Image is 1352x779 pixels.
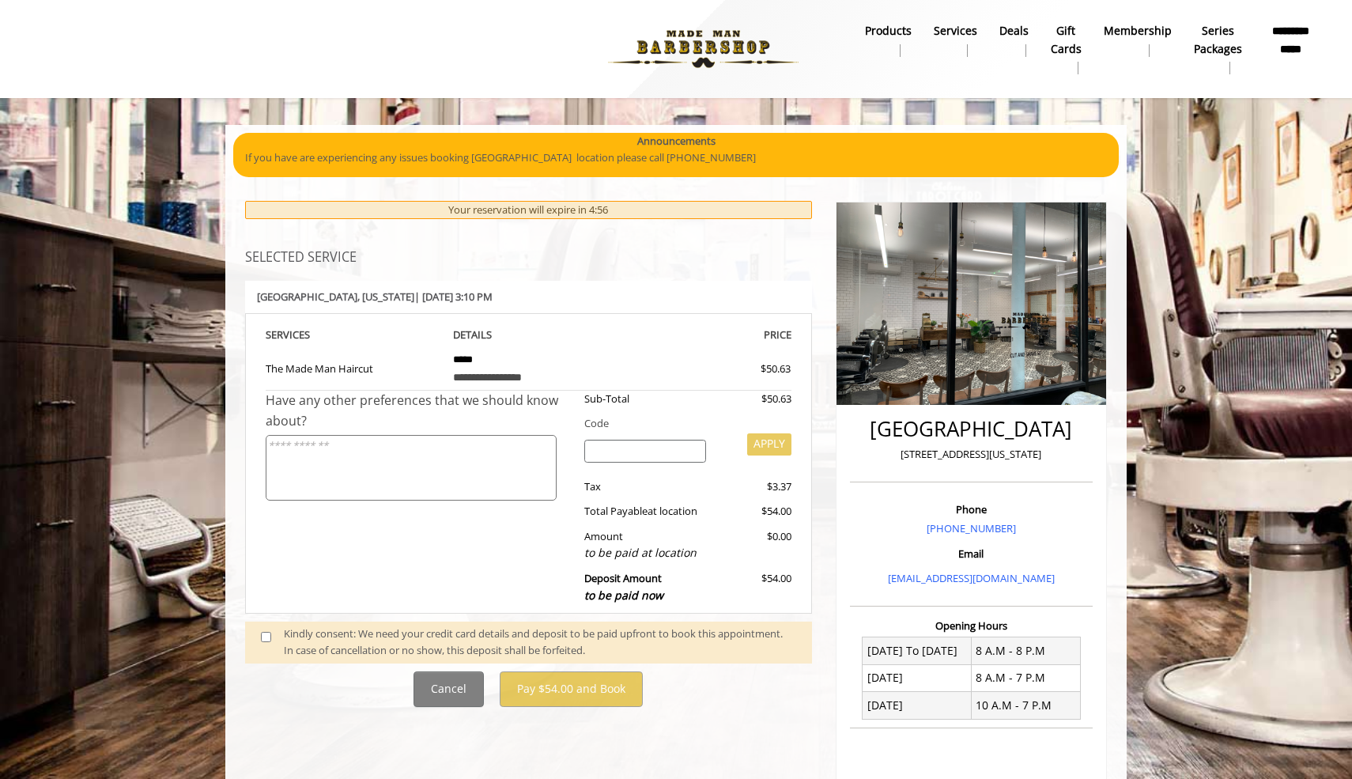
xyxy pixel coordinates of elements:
a: MembershipMembership [1093,20,1183,61]
span: S [304,327,310,342]
b: Deposit Amount [584,571,663,603]
h3: Email [854,548,1089,559]
td: [DATE] To [DATE] [863,637,972,664]
td: 8 A.M - 7 P.M [971,664,1080,691]
div: $54.00 [718,503,791,520]
button: Cancel [414,671,484,707]
span: , [US_STATE] [357,289,414,304]
span: at location [648,504,697,518]
div: to be paid at location [584,544,707,562]
div: $50.63 [704,361,791,377]
a: Productsproducts [854,20,923,61]
b: Services [934,22,977,40]
a: Series packagesSeries packages [1183,20,1253,78]
b: gift cards [1051,22,1082,58]
td: 8 A.M - 8 P.M [971,637,1080,664]
div: $54.00 [718,570,791,604]
td: The Made Man Haircut [266,344,441,391]
th: DETAILS [441,326,617,344]
b: Announcements [637,133,716,149]
td: [DATE] [863,692,972,719]
h3: Phone [854,504,1089,515]
div: Total Payable [572,503,719,520]
b: products [865,22,912,40]
div: Tax [572,478,719,495]
a: [PHONE_NUMBER] [927,521,1016,535]
b: [GEOGRAPHIC_DATA] | [DATE] 3:10 PM [257,289,493,304]
div: $0.00 [718,528,791,562]
button: APPLY [747,433,791,456]
div: Sub-Total [572,391,719,407]
th: PRICE [616,326,791,344]
th: SERVICE [266,326,441,344]
span: to be paid now [584,588,663,603]
h2: [GEOGRAPHIC_DATA] [854,418,1089,441]
h3: SELECTED SERVICE [245,251,812,265]
div: Code [572,415,791,432]
h3: Opening Hours [850,620,1093,631]
a: [EMAIL_ADDRESS][DOMAIN_NAME] [888,571,1055,585]
b: Series packages [1194,22,1242,58]
div: Kindly consent: We need your credit card details and deposit to be paid upfront to book this appo... [284,626,796,659]
p: If you have are experiencing any issues booking [GEOGRAPHIC_DATA] location please call [PHONE_NUM... [245,149,1107,166]
td: [DATE] [863,664,972,691]
a: ServicesServices [923,20,988,61]
a: Gift cardsgift cards [1040,20,1093,78]
div: $3.37 [718,478,791,495]
b: Deals [999,22,1029,40]
div: Have any other preferences that we should know about? [266,391,572,431]
div: Your reservation will expire in 4:56 [245,201,812,219]
a: DealsDeals [988,20,1040,61]
b: Membership [1104,22,1172,40]
p: [STREET_ADDRESS][US_STATE] [854,446,1089,463]
div: $50.63 [718,391,791,407]
div: Amount [572,528,719,562]
img: Made Man Barbershop logo [595,6,812,93]
button: Pay $54.00 and Book [500,671,643,707]
td: 10 A.M - 7 P.M [971,692,1080,719]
